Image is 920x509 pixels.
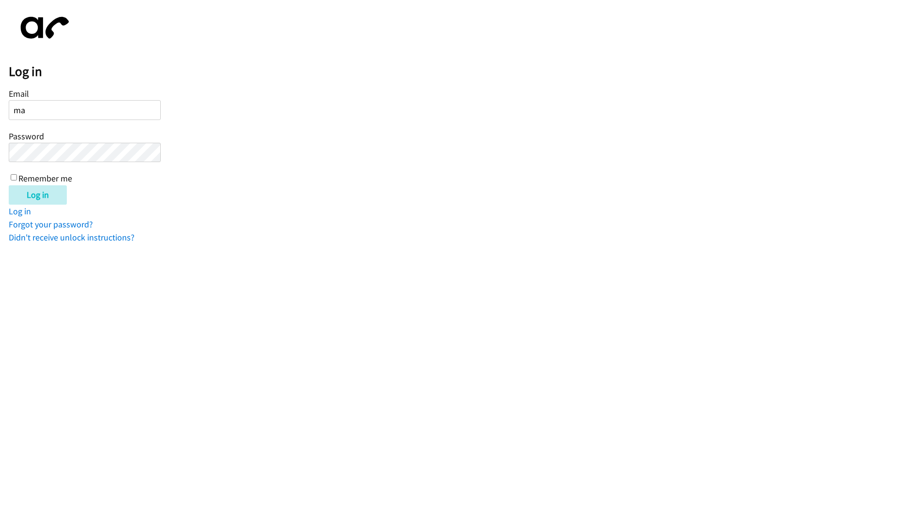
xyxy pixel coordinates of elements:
[9,9,77,47] img: aphone-8a226864a2ddd6a5e75d1ebefc011f4aa8f32683c2d82f3fb0802fe031f96514.svg
[9,206,31,217] a: Log in
[9,131,44,142] label: Password
[9,185,67,205] input: Log in
[9,88,29,99] label: Email
[9,219,93,230] a: Forgot your password?
[9,63,920,80] h2: Log in
[18,173,72,184] label: Remember me
[9,232,135,243] a: Didn't receive unlock instructions?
